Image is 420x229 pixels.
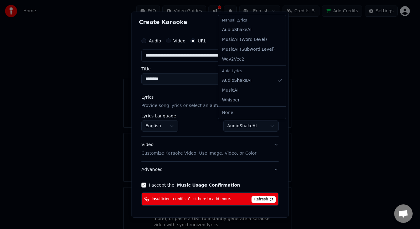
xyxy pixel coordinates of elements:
div: Auto Lyrics [220,67,284,76]
span: AudioShakeAI [222,27,252,33]
span: None [222,110,233,116]
span: Whisper [222,97,240,103]
span: MusicAI ( Subword Level ) [222,46,275,53]
span: Wav2Vec2 [222,56,244,62]
span: AudioShakeAI [222,77,252,84]
span: MusicAI ( Word Level ) [222,37,267,43]
div: Manual Lyrics [220,16,284,25]
span: MusicAI [222,87,239,93]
